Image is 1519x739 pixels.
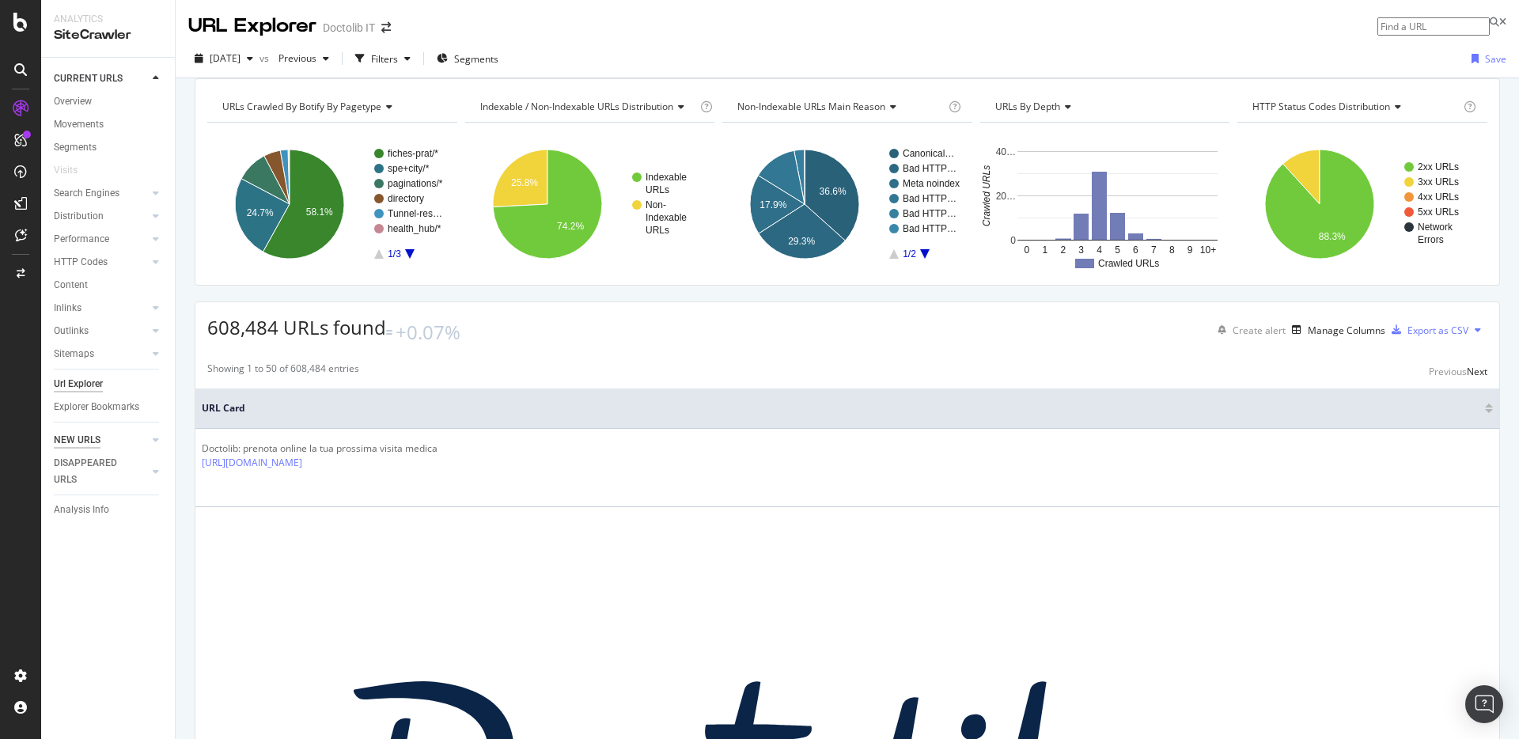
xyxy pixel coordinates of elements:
[388,248,401,260] text: 1/3
[760,199,787,210] text: 17.9%
[272,46,335,71] button: Previous
[646,212,687,223] text: Indexable
[1465,46,1506,71] button: Save
[465,135,715,273] svg: A chart.
[54,254,148,271] a: HTTP Codes
[1377,17,1490,36] input: Find a URL
[454,52,498,66] span: Segments
[480,100,673,113] span: Indexable / Non-Indexable URLs distribution
[54,139,97,156] div: Segments
[54,432,148,449] a: NEW URLS
[734,94,945,119] h4: Non-Indexable URLs Main Reason
[210,51,241,65] span: 2025 Aug. 22nd
[980,135,1230,273] svg: A chart.
[54,455,148,488] a: DISAPPEARED URLS
[903,163,956,174] text: Bad HTTP…
[1249,94,1460,119] h4: HTTP Status Codes Distribution
[259,51,272,65] span: vs
[54,93,164,110] a: Overview
[1237,135,1487,273] svg: A chart.
[1010,235,1016,246] text: 0
[54,432,100,449] div: NEW URLS
[1418,191,1459,203] text: 4xx URLs
[992,94,1216,119] h4: URLs by Depth
[54,300,81,316] div: Inlinks
[381,22,391,33] div: arrow-right-arrow-left
[646,199,666,210] text: Non-
[54,502,109,518] div: Analysis Info
[207,362,359,381] div: Showing 1 to 50 of 608,484 entries
[207,135,457,273] svg: A chart.
[788,237,815,248] text: 29.3%
[820,187,847,198] text: 36.6%
[54,116,104,133] div: Movements
[1319,231,1346,242] text: 88.3%
[511,177,538,188] text: 25.8%
[1098,258,1159,269] text: Crawled URLs
[396,319,460,346] div: +0.07%
[349,46,417,71] button: Filters
[903,223,956,234] text: Bad HTTP…
[1252,100,1390,113] span: HTTP Status Codes Distribution
[219,94,443,119] h4: URLs Crawled By Botify By pagetype
[388,163,430,174] text: spe+city/*
[388,223,441,234] text: health_hub/*
[54,231,109,248] div: Performance
[306,207,333,218] text: 58.1%
[54,185,119,202] div: Search Engines
[54,376,164,392] a: Url Explorer
[1418,234,1444,245] text: Errors
[54,346,94,362] div: Sitemaps
[54,300,148,316] a: Inlinks
[1385,317,1468,343] button: Export as CSV
[1060,244,1066,256] text: 2
[371,52,398,66] div: Filters
[1233,324,1286,337] div: Create alert
[1024,244,1029,256] text: 0
[323,20,375,36] div: Doctolib IT
[995,191,1015,202] text: 20…
[646,172,687,183] text: Indexable
[54,13,162,26] div: Analytics
[1429,365,1467,378] div: Previous
[54,455,134,488] div: DISAPPEARED URLS
[1429,362,1467,381] button: Previous
[1407,324,1468,337] div: Export as CSV
[54,162,93,179] a: Visits
[54,185,148,202] a: Search Engines
[1115,244,1120,256] text: 5
[995,100,1060,113] span: URLs by Depth
[54,93,92,110] div: Overview
[903,193,956,204] text: Bad HTTP…
[1418,207,1459,218] text: 5xx URLs
[1042,244,1047,256] text: 1
[903,248,916,260] text: 1/2
[272,51,316,65] span: Previous
[388,208,442,219] text: Tunnel-res…
[54,399,164,415] a: Explorer Bookmarks
[388,148,438,159] text: fiches-prat/*
[1465,685,1503,723] div: Open Intercom Messenger
[981,165,992,226] text: Crawled URLs
[1418,222,1453,233] text: Network
[1151,244,1157,256] text: 7
[388,193,424,204] text: directory
[1485,52,1506,66] div: Save
[54,323,89,339] div: Outlinks
[1188,244,1193,256] text: 9
[54,116,164,133] a: Movements
[54,70,148,87] a: CURRENT URLS
[1078,244,1084,256] text: 3
[54,399,139,415] div: Explorer Bookmarks
[737,100,885,113] span: Non-Indexable URLs Main Reason
[1097,244,1102,256] text: 4
[54,231,148,248] a: Performance
[54,70,123,87] div: CURRENT URLS
[202,442,438,456] div: Doctolib: prenota online la tua prossima visita medica
[1169,244,1175,256] text: 8
[903,148,954,159] text: Canonical…
[557,221,584,232] text: 74.2%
